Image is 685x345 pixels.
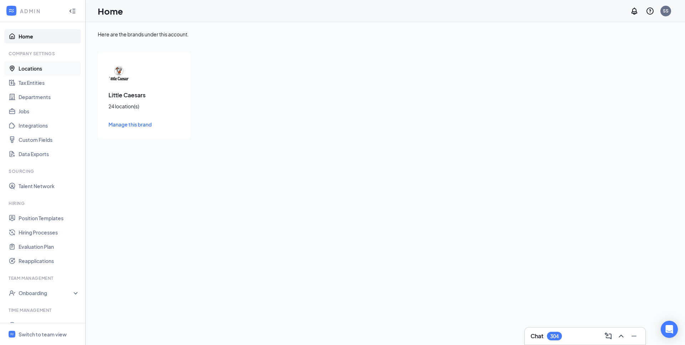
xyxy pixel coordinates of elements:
div: 24 location(s) [108,103,180,110]
span: Manage this brand [108,121,152,128]
svg: UserCheck [9,289,16,297]
svg: Collapse [69,7,76,15]
div: Open Intercom Messenger [661,321,678,338]
div: Sourcing [9,168,78,174]
a: Departments [19,90,80,104]
div: Time Management [9,307,78,313]
svg: ComposeMessage [604,332,613,340]
a: Jobs [19,104,80,118]
div: 304 [550,333,559,339]
a: Custom Fields [19,133,80,147]
svg: QuestionInfo [646,7,654,15]
a: Manage this brand [108,120,180,128]
svg: Notifications [630,7,639,15]
a: Tax Entities [19,76,80,90]
div: Onboarding [19,289,73,297]
a: Evaluation Plan [19,240,80,254]
a: Data Exports [19,147,80,161]
div: ADMIN [20,7,62,15]
a: Reapplications [19,254,80,268]
h3: Little Caesars [108,91,180,99]
svg: WorkstreamLogo [8,7,15,14]
svg: ChevronUp [617,332,625,340]
button: Minimize [628,330,640,342]
a: Hiring Processes [19,225,80,240]
div: Company Settings [9,51,78,57]
a: Home [19,29,80,43]
img: Little Caesars logo [108,63,130,84]
a: Position Templates [19,211,80,225]
div: Switch to team view [19,331,67,338]
div: Team Management [9,275,78,281]
svg: WorkstreamLogo [10,332,14,336]
h1: Home [98,5,123,17]
a: Locations [19,61,80,76]
div: Here are the brands under this account. [98,31,673,38]
div: Hiring [9,200,78,206]
h3: Chat [531,332,543,340]
button: ChevronUp [615,330,627,342]
svg: Minimize [630,332,638,340]
a: Time Off Policies [19,318,80,332]
button: ComposeMessage [603,330,614,342]
a: Talent Network [19,179,80,193]
a: Integrations [19,118,80,133]
div: SS [663,8,669,14]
